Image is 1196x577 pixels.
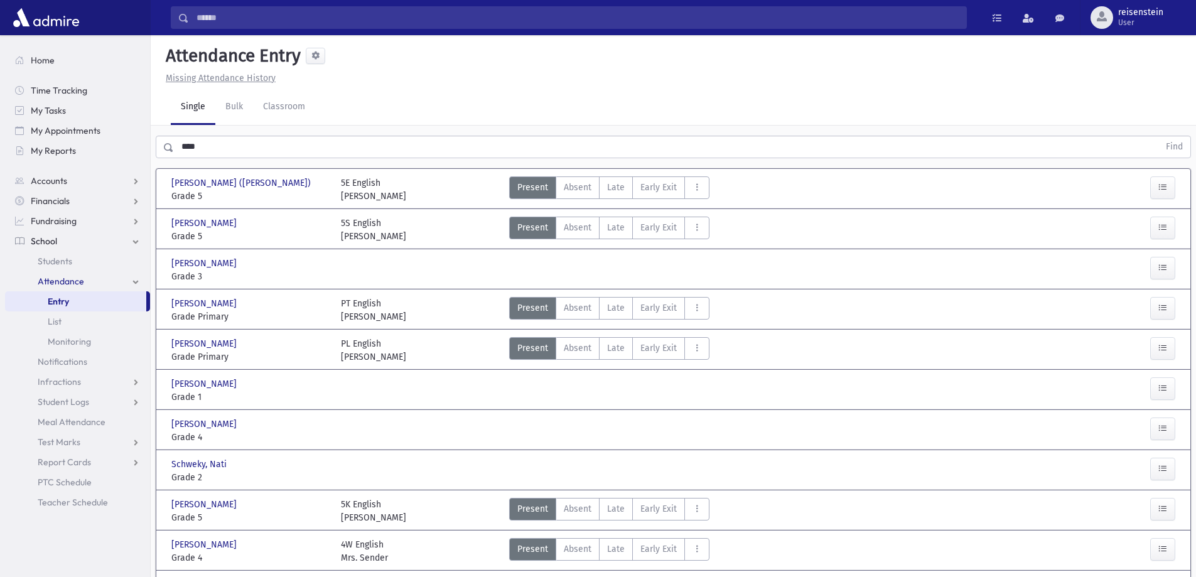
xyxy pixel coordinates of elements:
div: AttTypes [509,176,709,203]
span: [PERSON_NAME] [171,297,239,310]
span: My Reports [31,145,76,156]
a: Report Cards [5,452,150,472]
span: Notifications [38,356,87,367]
span: Late [607,301,625,315]
a: Notifications [5,352,150,372]
span: Grade Primary [171,310,328,323]
span: Absent [564,181,591,194]
span: Report Cards [38,456,91,468]
div: AttTypes [509,337,709,364]
div: PL English [PERSON_NAME] [341,337,406,364]
a: Entry [5,291,146,311]
span: Schweky, Nati [171,458,229,471]
div: 5K English [PERSON_NAME] [341,498,406,524]
a: Test Marks [5,432,150,452]
span: Teacher Schedule [38,497,108,508]
a: Accounts [5,171,150,191]
a: Missing Attendance History [161,73,276,84]
a: My Tasks [5,100,150,121]
span: Absent [564,502,591,515]
a: Teacher Schedule [5,492,150,512]
div: 4W English Mrs. Sender [341,538,388,564]
span: [PERSON_NAME] [171,538,239,551]
a: My Reports [5,141,150,161]
a: Student Logs [5,392,150,412]
span: User [1118,18,1163,28]
a: Single [171,90,215,125]
a: Financials [5,191,150,211]
span: Early Exit [640,301,677,315]
span: Early Exit [640,502,677,515]
span: Meal Attendance [38,416,105,428]
a: Fundraising [5,211,150,231]
a: Attendance [5,271,150,291]
a: Monitoring [5,332,150,352]
span: [PERSON_NAME] [171,217,239,230]
span: Infractions [38,376,81,387]
span: Grade 5 [171,190,328,203]
h5: Attendance Entry [161,45,301,67]
span: Absent [564,301,591,315]
div: AttTypes [509,498,709,524]
span: Present [517,301,548,315]
span: Attendance [38,276,84,287]
span: Entry [48,296,69,307]
span: Financials [31,195,70,207]
span: Grade 2 [171,471,328,484]
span: PTC Schedule [38,477,92,488]
span: Present [517,342,548,355]
span: Fundraising [31,215,77,227]
span: Early Exit [640,181,677,194]
div: 5S English [PERSON_NAME] [341,217,406,243]
span: [PERSON_NAME] [171,377,239,391]
span: Present [517,542,548,556]
span: Absent [564,542,591,556]
span: Students [38,256,72,267]
div: AttTypes [509,217,709,243]
button: Find [1158,136,1190,158]
a: List [5,311,150,332]
span: List [48,316,62,327]
span: Present [517,181,548,194]
span: Late [607,342,625,355]
span: Grade 1 [171,391,328,404]
span: Absent [564,342,591,355]
span: reisenstein [1118,8,1163,18]
span: Grade 5 [171,230,328,243]
span: Late [607,502,625,515]
span: [PERSON_NAME] [171,498,239,511]
a: Home [5,50,150,70]
span: Present [517,221,548,234]
span: Grade 3 [171,270,328,283]
a: School [5,231,150,251]
a: Time Tracking [5,80,150,100]
span: Grade 5 [171,511,328,524]
span: [PERSON_NAME] [171,418,239,431]
span: [PERSON_NAME] [171,257,239,270]
span: Student Logs [38,396,89,407]
a: Meal Attendance [5,412,150,432]
div: AttTypes [509,297,709,323]
div: AttTypes [509,538,709,564]
a: Classroom [253,90,315,125]
span: Early Exit [640,221,677,234]
span: [PERSON_NAME] [171,337,239,350]
a: PTC Schedule [5,472,150,492]
div: PT English [PERSON_NAME] [341,297,406,323]
span: Grade Primary [171,350,328,364]
span: Time Tracking [31,85,87,96]
span: Late [607,181,625,194]
span: Present [517,502,548,515]
span: [PERSON_NAME] ([PERSON_NAME]) [171,176,313,190]
a: Bulk [215,90,253,125]
span: Accounts [31,175,67,186]
span: Early Exit [640,542,677,556]
a: Infractions [5,372,150,392]
span: Late [607,221,625,234]
div: 5E English [PERSON_NAME] [341,176,406,203]
span: Early Exit [640,342,677,355]
span: My Appointments [31,125,100,136]
span: Test Marks [38,436,80,448]
span: Home [31,55,55,66]
span: Late [607,542,625,556]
